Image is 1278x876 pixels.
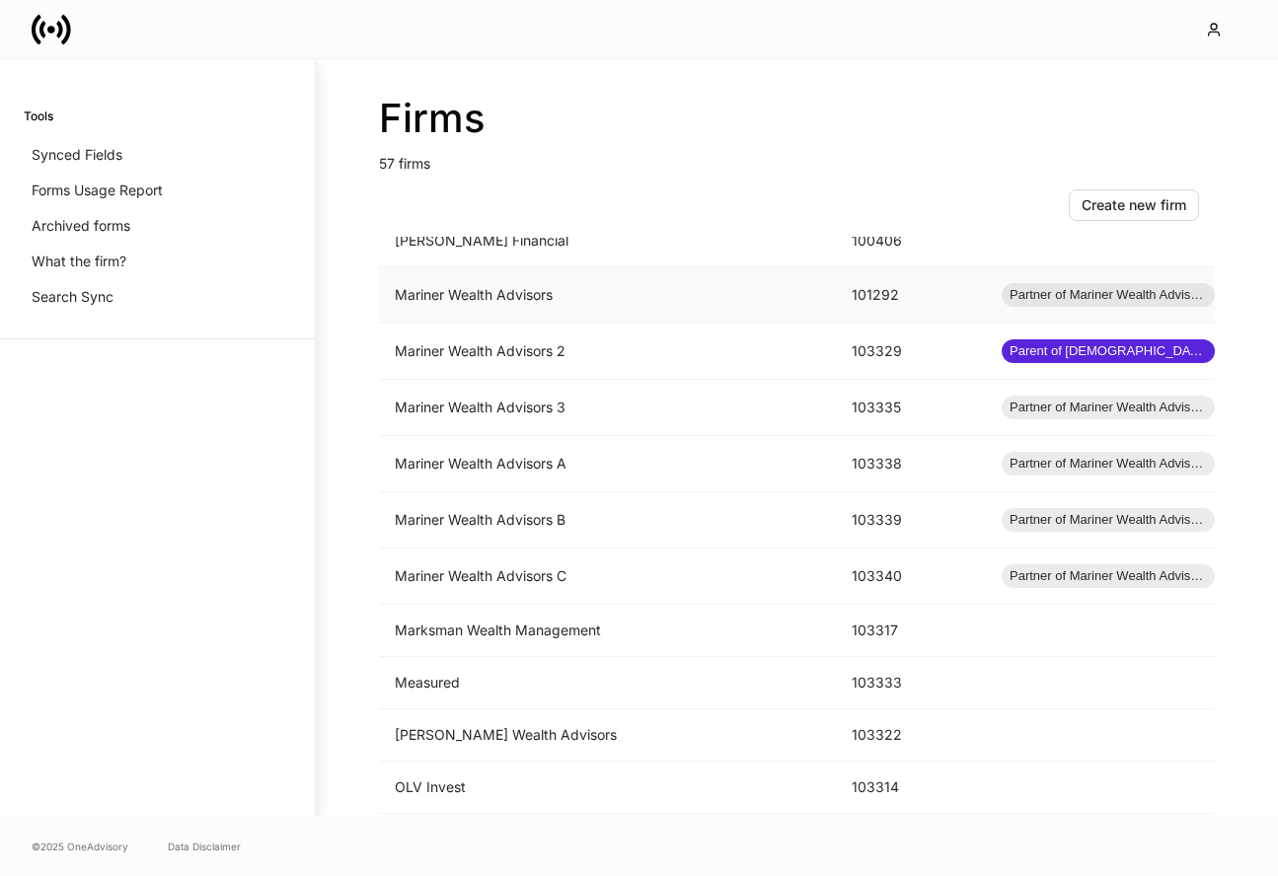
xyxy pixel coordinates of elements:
[1002,510,1215,530] span: Partner of Mariner Wealth Advisors 2
[1002,398,1215,417] span: Partner of Mariner Wealth Advisors 2
[379,709,836,762] td: [PERSON_NAME] Wealth Advisors
[1002,454,1215,474] span: Partner of Mariner Wealth Advisors 2
[836,324,986,380] td: 103329
[379,324,836,380] td: Mariner Wealth Advisors 2
[1069,189,1199,221] button: Create new firm
[836,657,986,709] td: 103333
[32,287,113,307] p: Search Sync
[836,814,986,866] td: 103318
[836,548,986,605] td: 103340
[379,814,836,866] td: Radian Partners
[836,267,986,324] td: 101292
[379,215,836,267] td: [PERSON_NAME] Financial
[32,839,128,854] span: © 2025 OneAdvisory
[24,137,291,173] a: Synced Fields
[24,107,53,125] h6: Tools
[168,839,241,854] a: Data Disclaimer
[1002,285,1215,305] span: Partner of Mariner Wealth Advisors 2
[836,492,986,548] td: 103339
[379,762,836,814] td: OLV Invest
[379,605,836,657] td: Marksman Wealth Management
[836,380,986,436] td: 103335
[24,279,291,315] a: Search Sync
[379,95,1215,142] h2: Firms
[32,252,126,271] p: What the firm?
[1082,195,1186,215] div: Create new firm
[379,142,1215,174] p: 57 firms
[836,709,986,762] td: 103322
[836,605,986,657] td: 103317
[24,244,291,279] a: What the firm?
[32,216,130,236] p: Archived forms
[24,173,291,208] a: Forms Usage Report
[32,145,122,165] p: Synced Fields
[24,208,291,244] a: Archived forms
[379,548,836,605] td: Mariner Wealth Advisors C
[379,657,836,709] td: Measured
[32,181,163,200] p: Forms Usage Report
[836,215,986,267] td: 100406
[379,436,836,492] td: Mariner Wealth Advisors A
[1002,341,1215,361] span: Parent of [DEMOGRAPHIC_DATA] firms
[379,267,836,324] td: Mariner Wealth Advisors
[379,380,836,436] td: Mariner Wealth Advisors 3
[1002,566,1215,586] span: Partner of Mariner Wealth Advisors 2
[836,762,986,814] td: 103314
[836,436,986,492] td: 103338
[379,492,836,548] td: Mariner Wealth Advisors B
